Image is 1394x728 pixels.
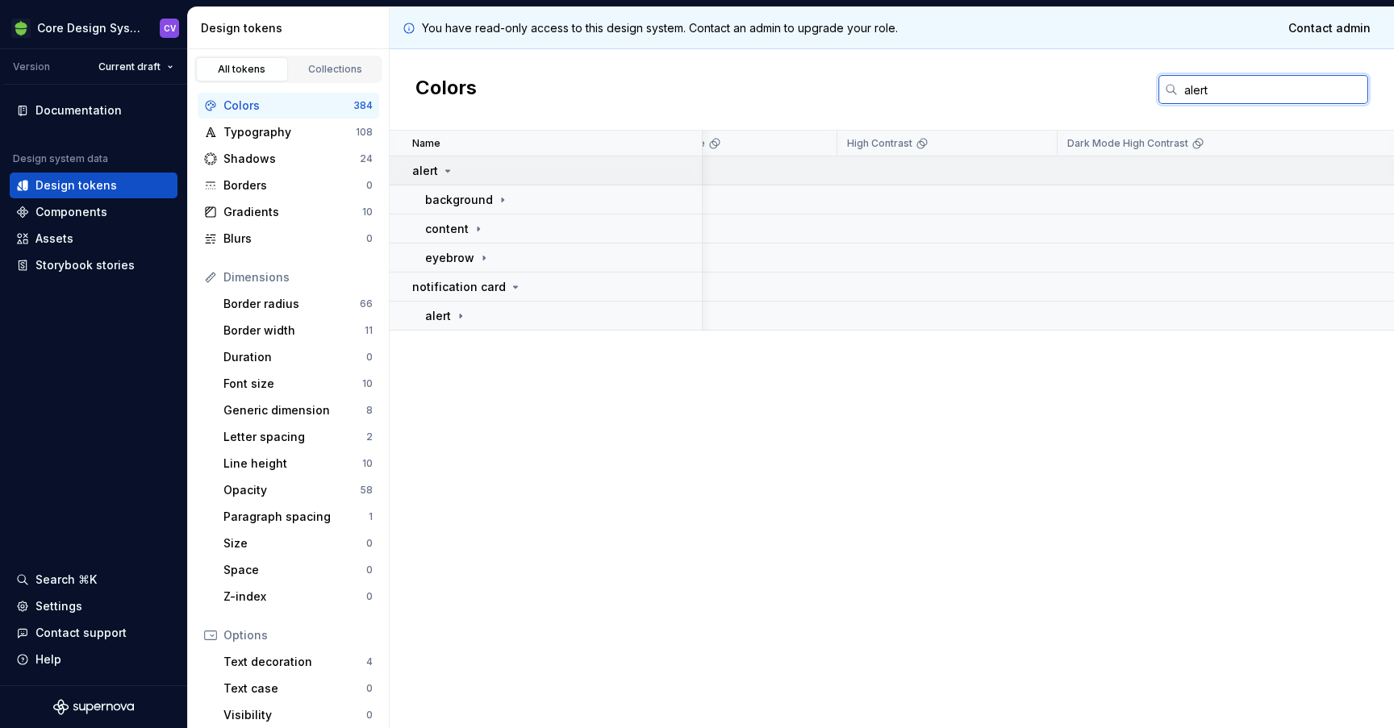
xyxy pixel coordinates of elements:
[13,152,108,165] div: Design system data
[223,429,366,445] div: Letter spacing
[10,620,177,646] button: Contact support
[217,344,379,370] a: Duration0
[223,562,366,578] div: Space
[35,257,135,273] div: Storybook stories
[223,680,366,697] div: Text case
[3,10,184,45] button: Core Design SystemCV
[10,567,177,593] button: Search ⌘K
[35,625,127,641] div: Contact support
[10,173,177,198] a: Design tokens
[164,22,176,35] div: CV
[1278,14,1381,43] a: Contact admin
[198,93,379,119] a: Colors384
[91,56,181,78] button: Current draft
[1067,137,1188,150] p: Dark Mode High Contrast
[198,119,379,145] a: Typography108
[366,537,373,550] div: 0
[412,279,506,295] p: notification card
[223,296,360,312] div: Border radius
[356,126,373,139] div: 108
[1288,20,1371,36] span: Contact admin
[223,589,366,605] div: Z-index
[223,654,366,670] div: Text decoration
[223,456,362,472] div: Line height
[198,173,379,198] a: Borders0
[425,192,493,208] p: background
[217,649,379,675] a: Text decoration4
[37,20,140,36] div: Core Design System
[217,504,379,530] a: Paragraph spacing1
[223,402,366,418] div: Generic dimension
[425,250,474,266] p: eyebrow
[202,63,282,76] div: All tokens
[295,63,376,76] div: Collections
[366,404,373,417] div: 8
[223,269,373,285] div: Dimensions
[366,351,373,364] div: 0
[412,163,438,179] p: alert
[366,179,373,192] div: 0
[366,564,373,576] div: 0
[362,457,373,470] div: 10
[35,572,97,588] div: Search ⌘K
[360,152,373,165] div: 24
[11,19,31,38] img: 236da360-d76e-47e8-bd69-d9ae43f958f1.png
[198,146,379,172] a: Shadows24
[223,376,362,392] div: Font size
[366,232,373,245] div: 0
[360,484,373,497] div: 58
[98,60,161,73] span: Current draft
[223,124,356,140] div: Typography
[53,699,134,715] svg: Supernova Logo
[10,252,177,278] a: Storybook stories
[35,102,122,119] div: Documentation
[217,451,379,476] a: Line height10
[223,98,353,114] div: Colors
[223,707,366,723] div: Visibility
[362,377,373,390] div: 10
[223,349,366,365] div: Duration
[198,226,379,252] a: Blurs0
[217,530,379,556] a: Size0
[365,324,373,337] div: 11
[217,424,379,450] a: Letter spacing2
[223,322,365,339] div: Border width
[366,655,373,668] div: 4
[35,231,73,247] div: Assets
[10,647,177,672] button: Help
[217,584,379,609] a: Z-index0
[362,206,373,218] div: 10
[415,75,477,104] h2: Colors
[35,651,61,668] div: Help
[10,593,177,619] a: Settings
[10,199,177,225] a: Components
[353,99,373,112] div: 384
[217,477,379,503] a: Opacity58
[412,137,440,150] p: Name
[35,204,107,220] div: Components
[366,709,373,722] div: 0
[35,598,82,614] div: Settings
[10,98,177,123] a: Documentation
[847,137,912,150] p: High Contrast
[223,509,369,525] div: Paragraph spacing
[13,60,50,73] div: Version
[223,204,362,220] div: Gradients
[425,308,451,324] p: alert
[366,682,373,695] div: 0
[217,291,379,317] a: Border radius66
[217,318,379,343] a: Border width11
[223,231,366,247] div: Blurs
[198,199,379,225] a: Gradients10
[201,20,382,36] div: Design tokens
[217,557,379,583] a: Space0
[223,627,373,643] div: Options
[217,702,379,728] a: Visibility0
[223,151,360,167] div: Shadows
[223,177,366,193] div: Borders
[1178,75,1368,104] input: Search in tokens...
[217,371,379,397] a: Font size10
[366,431,373,443] div: 2
[360,297,373,310] div: 66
